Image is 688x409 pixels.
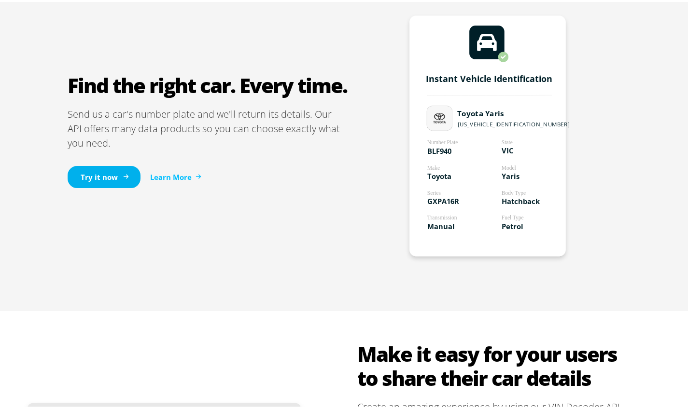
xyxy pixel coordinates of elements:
[502,137,513,143] tspan: State
[427,213,457,219] tspan: Transmission
[502,188,526,194] tspan: Body Type
[502,169,520,179] tspan: Yaris
[150,170,201,181] a: Learn More
[68,71,348,95] h2: Find the right car. Every time.
[427,194,459,204] tspan: GXPA16R
[357,340,628,388] h2: Make it easy for your users to share their car details
[427,219,455,229] tspan: Manual
[502,213,524,219] tspan: Fuel Type
[427,169,451,179] tspan: Toyota
[502,163,516,169] tspan: Model
[68,105,348,149] p: Send us a car's number plate and we'll return its details. Our API offers many data products so y...
[427,144,451,154] tspan: BLF940
[502,144,513,154] tspan: VIC
[427,188,441,194] tspan: Series
[427,163,440,169] tspan: Make
[68,164,140,187] a: Try it now
[502,194,540,204] tspan: Hatchback
[427,138,458,144] tspan: Number Plate
[458,119,570,126] tspan: [US_VEHICLE_IDENTIFICATION_NUMBER]
[502,219,523,229] tspan: Petrol
[426,71,552,82] tspan: Instant Vehicle Identification
[457,107,505,117] tspan: Toyota Yaris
